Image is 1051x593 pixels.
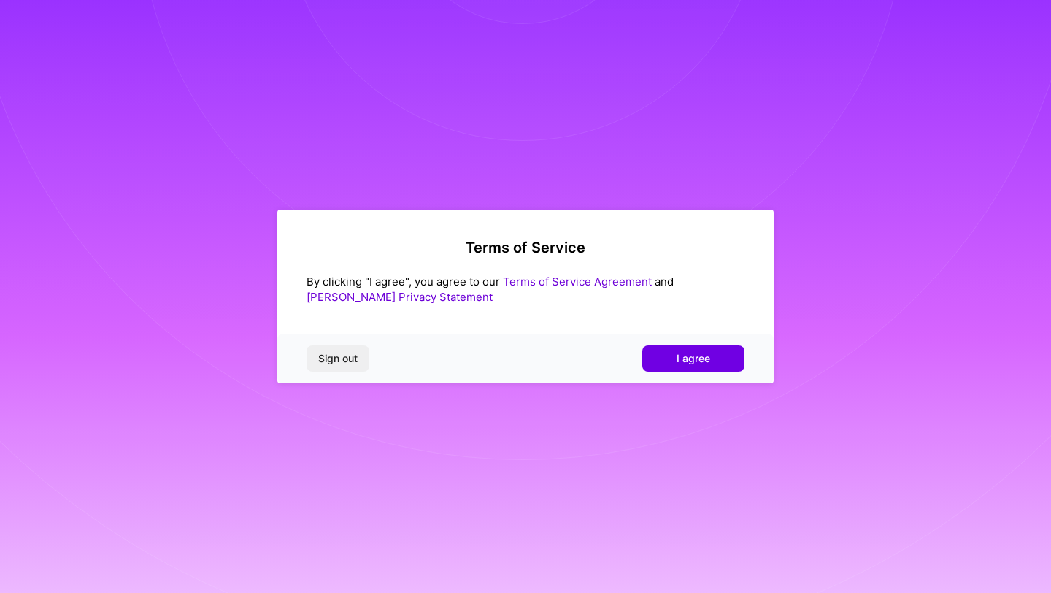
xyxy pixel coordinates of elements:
span: Sign out [318,351,358,366]
a: [PERSON_NAME] Privacy Statement [307,290,493,304]
a: Terms of Service Agreement [503,275,652,288]
h2: Terms of Service [307,239,744,256]
button: I agree [642,345,744,372]
div: By clicking "I agree", you agree to our and [307,274,744,305]
button: Sign out [307,345,369,372]
span: I agree [677,351,710,366]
